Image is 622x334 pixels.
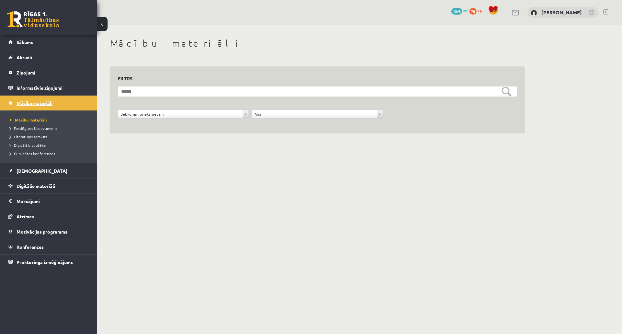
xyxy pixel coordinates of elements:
[10,134,47,139] span: Literatūras saraksts
[17,244,44,250] span: Konferences
[255,110,374,118] span: Visi
[10,117,91,123] a: Mācību materiāli
[8,209,89,224] a: Atzīmes
[17,229,68,235] span: Motivācijas programma
[478,8,482,13] span: xp
[10,151,91,156] a: Publicētas konferences
[121,110,240,118] span: Jebkuram priekšmetam
[110,38,525,49] h1: Mācību materiāli
[7,11,59,28] a: Rīgas 1. Tālmācības vidusskola
[463,8,468,13] span: mP
[17,213,34,219] span: Atzīmes
[8,50,89,65] a: Aktuāli
[118,74,509,83] h3: Filtrs
[531,10,537,16] img: Regnārs Želvis
[8,179,89,193] a: Digitālie materiāli
[17,65,89,80] legend: Ziņojumi
[8,96,89,110] a: Mācību materiāli
[10,126,57,131] span: Pieslēgties Uzdevumiem
[8,35,89,50] a: Sākums
[10,142,91,148] a: Digitālā bibliotēka
[10,151,55,156] span: Publicētas konferences
[8,80,89,95] a: Informatīvie ziņojumi
[17,39,33,45] span: Sākums
[17,183,55,189] span: Digitālie materiāli
[17,80,89,95] legend: Informatīvie ziņojumi
[10,125,91,131] a: Pieslēgties Uzdevumiem
[10,143,46,148] span: Digitālā bibliotēka
[469,8,485,13] a: 70 xp
[8,239,89,254] a: Konferences
[8,194,89,209] a: Maksājumi
[8,224,89,239] a: Motivācijas programma
[10,134,91,140] a: Literatūras saraksts
[8,163,89,178] a: [DEMOGRAPHIC_DATA]
[118,110,248,118] a: Jebkuram priekšmetam
[541,9,582,16] a: [PERSON_NAME]
[252,110,383,118] a: Visi
[17,194,89,209] legend: Maksājumi
[8,65,89,80] a: Ziņojumi
[17,54,32,60] span: Aktuāli
[17,100,52,106] span: Mācību materiāli
[17,168,67,174] span: [DEMOGRAPHIC_DATA]
[451,8,462,15] span: 1048
[17,259,73,265] span: Proktoringa izmēģinājums
[10,117,47,122] span: Mācību materiāli
[8,255,89,270] a: Proktoringa izmēģinājums
[451,8,468,13] a: 1048 mP
[469,8,477,15] span: 70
